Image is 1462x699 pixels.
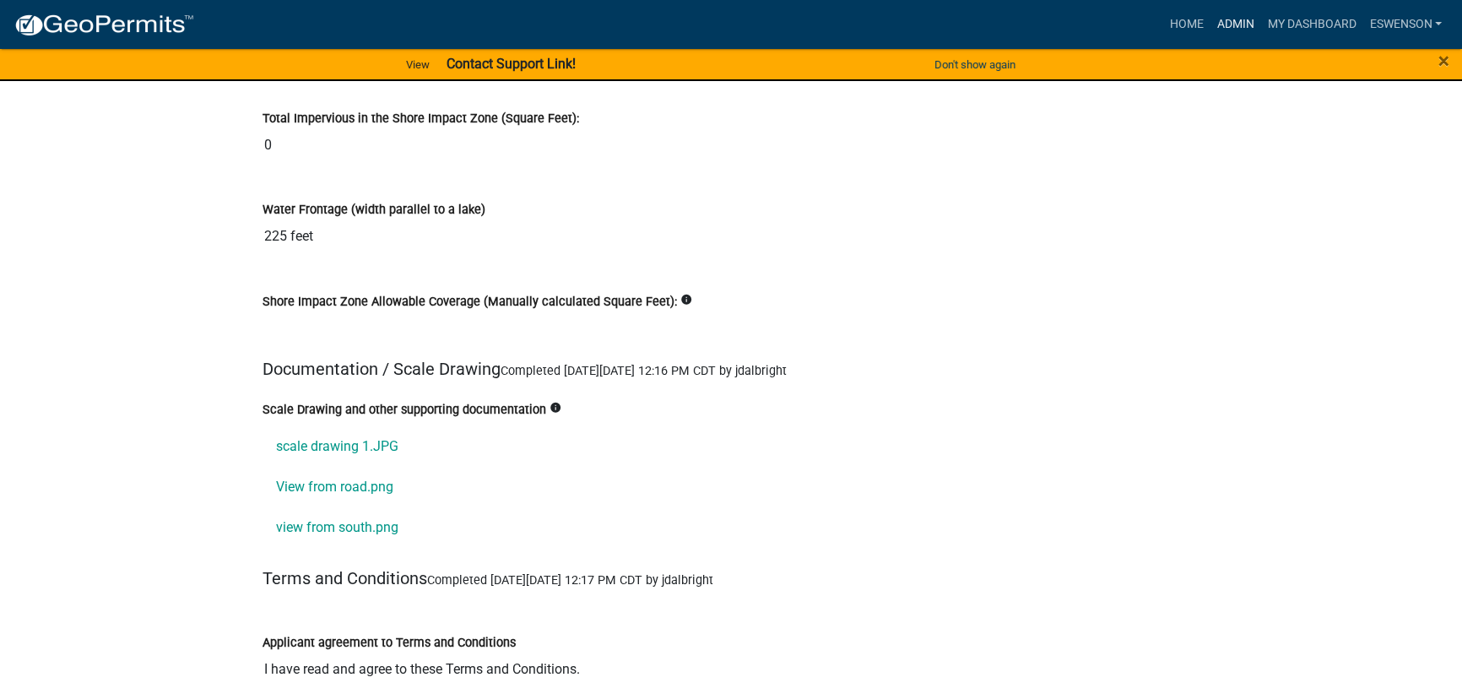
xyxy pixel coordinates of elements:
a: Admin [1210,8,1260,41]
label: Total Impervious in the Shore Impact Zone (Square Feet): [263,113,579,125]
button: Close [1438,51,1449,71]
a: eswenson [1362,8,1448,41]
a: scale drawing 1.JPG [263,425,1199,466]
label: Water Frontage (width parallel to a lake) [263,204,485,216]
i: info [550,401,561,413]
a: View [399,51,436,79]
strong: Contact Support Link! [447,56,576,72]
label: Shore Impact Zone Allowable Coverage (Manually calculated Square Feet): [263,295,677,307]
label: Applicant agreement to Terms and Conditions [263,637,516,648]
button: Don't show again [928,51,1022,79]
label: Scale Drawing and other supporting documentation [263,404,546,415]
h5: Terms and Conditions [263,567,1199,588]
span: × [1438,49,1449,73]
a: view from south.png [263,507,1199,547]
span: Completed [DATE][DATE] 12:17 PM CDT by jdalbright [427,572,713,587]
a: View from road.png [263,466,1199,507]
h5: Documentation / Scale Drawing [263,358,1199,378]
a: My Dashboard [1260,8,1362,41]
span: Completed [DATE][DATE] 12:16 PM CDT by jdalbright [501,363,787,377]
i: info [680,293,692,305]
a: Home [1162,8,1210,41]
